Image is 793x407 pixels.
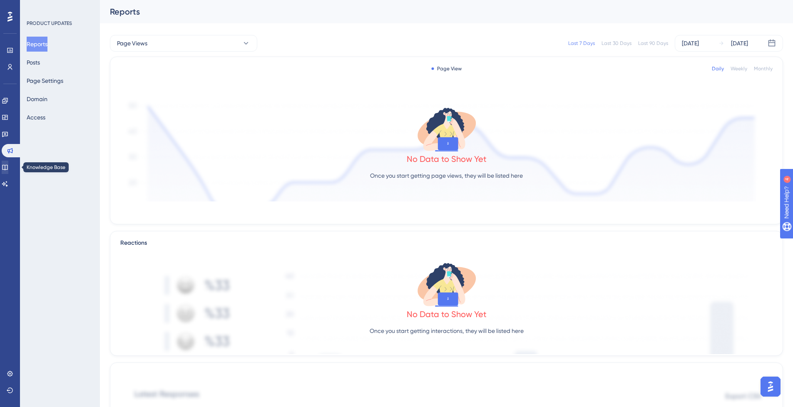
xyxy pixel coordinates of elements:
[110,35,257,52] button: Page Views
[754,65,773,72] div: Monthly
[27,110,45,125] button: Access
[731,65,747,72] div: Weekly
[568,40,595,47] div: Last 7 Days
[758,374,783,399] iframe: UserGuiding AI Assistant Launcher
[27,92,47,107] button: Domain
[370,171,523,181] p: Once you start getting page views, they will be listed here
[58,4,60,11] div: 4
[27,73,63,88] button: Page Settings
[407,308,487,320] div: No Data to Show Yet
[638,40,668,47] div: Last 90 Days
[431,65,462,72] div: Page View
[682,38,699,48] div: [DATE]
[110,6,762,17] div: Reports
[370,326,524,336] p: Once you start getting interactions, they will be listed here
[27,20,72,27] div: PRODUCT UPDATES
[120,238,773,248] div: Reactions
[407,153,487,165] div: No Data to Show Yet
[602,40,631,47] div: Last 30 Days
[27,37,47,52] button: Reports
[27,55,40,70] button: Posts
[712,65,724,72] div: Daily
[731,38,748,48] div: [DATE]
[20,2,52,12] span: Need Help?
[117,38,147,48] span: Page Views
